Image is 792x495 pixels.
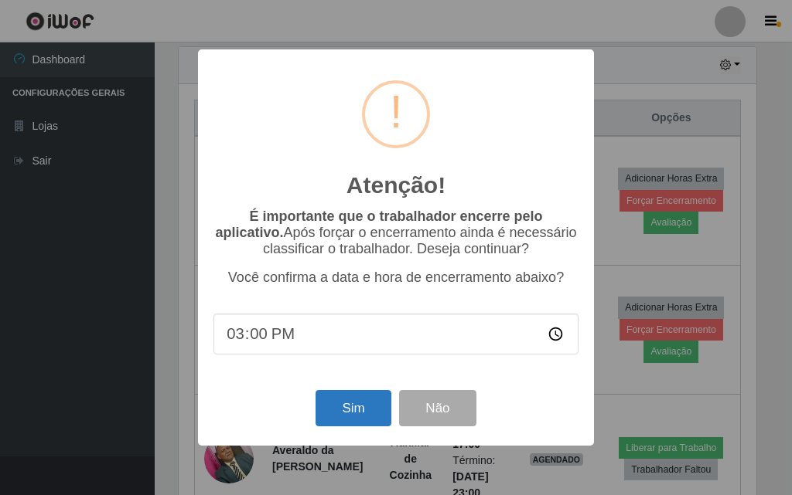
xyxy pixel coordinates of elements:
[316,390,391,426] button: Sim
[213,270,579,286] p: Você confirma a data e hora de encerramento abaixo?
[213,209,579,257] p: Após forçar o encerramento ainda é necessário classificar o trabalhador. Deseja continuar?
[346,171,445,199] h2: Atenção!
[399,390,476,426] button: Não
[215,209,542,240] b: É importante que o trabalhador encerre pelo aplicativo.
